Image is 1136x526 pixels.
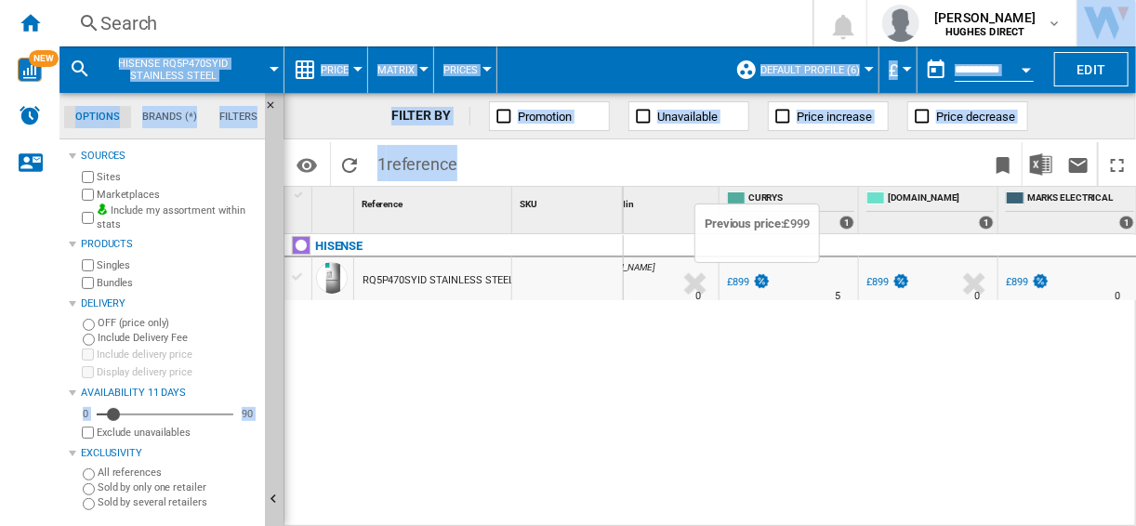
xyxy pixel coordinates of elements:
[97,204,258,232] label: Include my assortment within stats
[315,235,363,257] div: Click to filter on that brand
[82,427,94,439] input: Display delivery price
[1099,142,1136,186] button: Maximize
[98,480,258,494] label: Sold by only one retailer
[1115,287,1120,306] div: Delivery Time : 0 day
[489,101,610,131] button: Promotion
[82,366,94,378] input: Display delivery price
[97,348,258,362] label: Include delivery price
[797,110,872,124] span: Price increase
[69,46,274,93] div: HISENSE RQ5P470SYID STAINLESS STEEL
[1023,142,1060,186] button: Download in Excel
[695,287,701,306] div: Delivery Time : 0 day
[321,64,349,76] span: Price
[97,188,258,202] label: Marketplaces
[64,106,131,128] md-tab-item: Options
[391,107,470,125] div: FILTER BY
[100,10,764,36] div: Search
[82,259,94,271] input: Singles
[723,187,858,233] div: CURRYS 1 offers sold by CURRYS
[97,204,108,215] img: mysite-bg-18x18.png
[760,64,860,76] span: Default profile (6)
[727,276,749,288] div: £899
[748,191,854,207] span: CURRYS
[945,26,1025,38] b: HUGHES DIRECT
[98,466,258,480] label: All references
[294,46,358,93] div: Price
[81,296,258,311] div: Delivery
[97,426,258,440] label: Exclude unavailables
[443,64,478,76] span: Prices
[839,216,854,230] div: 1 offers sold by CURRYS
[98,316,258,330] label: OFF (price only)
[520,199,537,209] span: SKU
[1031,273,1050,289] img: promotionV3.png
[363,259,514,302] div: RQ5P470SYID STAINLESS STEEL
[1027,191,1134,207] span: MARKS ELECTRICAL
[443,46,487,93] button: Prices
[98,495,258,509] label: Sold by several retailers
[99,46,267,93] button: HISENSE RQ5P470SYID STAINLESS STEEL
[1054,52,1129,86] button: Edit
[97,276,258,290] label: Bundles
[331,142,368,186] button: Reload
[81,386,258,401] div: Availability 11 Days
[1003,273,1050,292] div: £899
[882,5,919,42] img: profile.jpg
[866,276,889,288] div: £899
[82,348,94,361] input: Include delivery price
[82,171,94,183] input: Sites
[83,319,95,331] input: OFF (price only)
[81,446,258,461] div: Exclusivity
[358,187,511,216] div: Sort None
[97,170,258,184] label: Sites
[1060,142,1097,186] button: Send this report by email
[131,106,208,128] md-tab-item: Brands (*)
[892,273,910,289] img: promotionV3.png
[984,142,1022,186] button: Bookmark this report
[889,60,898,80] span: £
[29,50,59,67] span: NEW
[724,273,771,292] div: £899
[368,142,467,181] span: 1
[82,277,94,289] input: Bundles
[889,46,907,93] div: £
[237,407,258,421] div: 90
[83,334,95,346] input: Include Delivery Fee
[516,187,623,216] div: SKU Sort None
[82,189,94,201] input: Marketplaces
[768,101,889,131] button: Price increase
[760,46,869,93] button: Default profile (6)
[316,187,353,216] div: Sort None
[657,110,718,124] span: Unavailable
[362,199,403,209] span: Reference
[98,331,258,345] label: Include Delivery Fee
[83,483,95,495] input: Sold by only one retailer
[208,106,269,128] md-tab-item: Filters
[99,58,248,82] span: HISENSE RQ5P470SYID STAINLESS STEEL
[864,273,910,292] div: £899
[979,216,994,230] div: 1 offers sold by AO.COM
[321,46,358,93] button: Price
[97,258,258,272] label: Singles
[97,405,233,424] md-slider: Availability
[974,287,980,306] div: Delivery Time : 0 day
[387,154,457,174] span: reference
[81,237,258,252] div: Products
[82,206,94,230] input: Include my assortment within stats
[918,51,955,88] button: md-calendar
[358,187,511,216] div: Reference Sort None
[1119,216,1134,230] div: 1 offers sold by MARKS ELECTRICAL
[377,46,424,93] button: Matrix
[516,187,623,216] div: Sort None
[584,187,719,216] div: Profile Min Sort None
[518,110,572,124] span: Promotion
[18,58,42,82] img: wise-card.svg
[936,110,1015,124] span: Price decrease
[628,101,749,131] button: Unavailable
[19,104,41,126] img: alerts-logo.svg
[288,148,325,181] button: Options
[907,101,1028,131] button: Price decrease
[1030,153,1052,176] img: excel-24x24.png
